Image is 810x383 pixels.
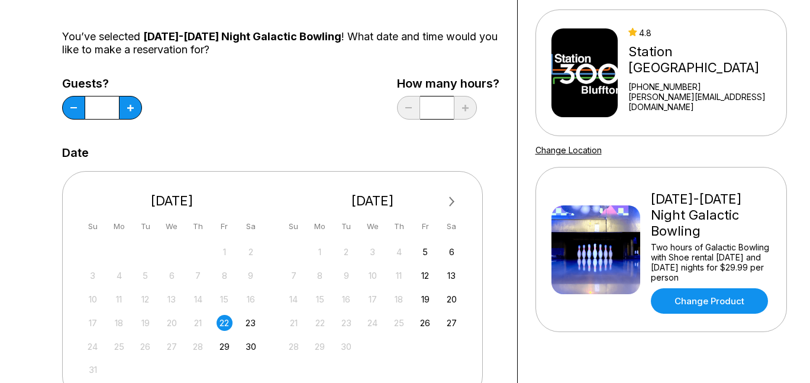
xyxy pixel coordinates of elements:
div: Not available Friday, August 15th, 2025 [217,291,233,307]
div: Choose Friday, September 12th, 2025 [417,268,433,284]
div: Not available Monday, September 15th, 2025 [312,291,328,307]
div: Choose Friday, August 29th, 2025 [217,339,233,355]
div: We [164,218,180,234]
div: Not available Thursday, September 4th, 2025 [391,244,407,260]
div: Not available Monday, September 1st, 2025 [312,244,328,260]
div: Sa [243,218,259,234]
div: Not available Sunday, September 14th, 2025 [286,291,302,307]
div: Not available Sunday, August 24th, 2025 [85,339,101,355]
div: Not available Tuesday, August 12th, 2025 [137,291,153,307]
a: [PERSON_NAME][EMAIL_ADDRESS][DOMAIN_NAME] [628,92,781,112]
div: Tu [137,218,153,234]
div: Not available Thursday, August 28th, 2025 [190,339,206,355]
div: Not available Wednesday, September 24th, 2025 [364,315,380,331]
div: Not available Tuesday, September 9th, 2025 [338,268,354,284]
div: Not available Friday, August 1st, 2025 [217,244,233,260]
div: You’ve selected ! What date and time would you like to make a reservation for? [62,30,499,56]
div: Not available Saturday, August 2nd, 2025 [243,244,259,260]
div: Mo [111,218,127,234]
div: Not available Wednesday, August 20th, 2025 [164,315,180,331]
div: Choose Friday, September 5th, 2025 [417,244,433,260]
div: [DATE] [80,193,264,209]
a: Change Location [535,145,602,155]
a: Change Product [651,288,768,314]
div: Not available Tuesday, August 5th, 2025 [137,268,153,284]
div: Not available Thursday, August 14th, 2025 [190,291,206,307]
div: Choose Friday, August 22nd, 2025 [217,315,233,331]
div: Not available Monday, August 11th, 2025 [111,291,127,307]
div: Mo [312,218,328,234]
div: Not available Wednesday, September 3rd, 2025 [364,244,380,260]
div: Not available Monday, September 8th, 2025 [312,268,328,284]
label: Guests? [62,77,142,90]
div: Not available Friday, August 8th, 2025 [217,268,233,284]
div: month 2025-09 [284,243,462,355]
div: Not available Sunday, September 21st, 2025 [286,315,302,331]
div: Not available Thursday, August 7th, 2025 [190,268,206,284]
div: Not available Sunday, September 28th, 2025 [286,339,302,355]
div: Not available Tuesday, September 30th, 2025 [338,339,354,355]
div: Choose Friday, September 19th, 2025 [417,291,433,307]
label: Date [62,146,89,159]
div: Not available Tuesday, August 19th, 2025 [137,315,153,331]
div: Choose Saturday, September 13th, 2025 [444,268,460,284]
div: Not available Monday, September 29th, 2025 [312,339,328,355]
div: Not available Wednesday, September 17th, 2025 [364,291,380,307]
div: Not available Saturday, August 16th, 2025 [243,291,259,307]
div: Not available Sunday, September 7th, 2025 [286,268,302,284]
div: Not available Saturday, August 9th, 2025 [243,268,259,284]
div: Not available Sunday, August 17th, 2025 [85,315,101,331]
div: Station [GEOGRAPHIC_DATA] [628,44,781,76]
div: Choose Saturday, September 20th, 2025 [444,291,460,307]
div: Choose Friday, September 26th, 2025 [417,315,433,331]
div: Not available Tuesday, August 26th, 2025 [137,339,153,355]
div: Fr [417,218,433,234]
div: Not available Wednesday, August 27th, 2025 [164,339,180,355]
div: 4.8 [628,28,781,38]
div: We [364,218,380,234]
div: Not available Tuesday, September 23rd, 2025 [338,315,354,331]
img: Station 300 Bluffton [551,28,618,117]
div: Not available Thursday, September 11th, 2025 [391,268,407,284]
div: Tu [338,218,354,234]
div: Not available Sunday, August 3rd, 2025 [85,268,101,284]
div: Not available Monday, August 18th, 2025 [111,315,127,331]
div: Su [85,218,101,234]
div: Choose Saturday, August 30th, 2025 [243,339,259,355]
img: Friday-Saturday Night Galactic Bowling [551,205,640,294]
div: Sa [444,218,460,234]
div: Th [391,218,407,234]
div: Choose Saturday, August 23rd, 2025 [243,315,259,331]
div: Not available Monday, August 4th, 2025 [111,268,127,284]
span: [DATE]-[DATE] Night Galactic Bowling [143,30,341,43]
div: Th [190,218,206,234]
div: Not available Sunday, August 31st, 2025 [85,362,101,378]
div: [DATE]-[DATE] Night Galactic Bowling [651,191,771,239]
div: Two hours of Galactic Bowling with Shoe rental [DATE] and [DATE] nights for $29.99 per person [651,242,771,282]
div: Not available Wednesday, September 10th, 2025 [364,268,380,284]
button: Next Month [443,192,462,211]
div: [DATE] [281,193,464,209]
div: Not available Monday, September 22nd, 2025 [312,315,328,331]
div: Not available Sunday, August 10th, 2025 [85,291,101,307]
div: Not available Monday, August 25th, 2025 [111,339,127,355]
div: Fr [217,218,233,234]
div: Su [286,218,302,234]
div: Not available Tuesday, September 2nd, 2025 [338,244,354,260]
div: Not available Thursday, September 25th, 2025 [391,315,407,331]
div: Not available Wednesday, August 6th, 2025 [164,268,180,284]
div: [PHONE_NUMBER] [628,82,781,92]
label: How many hours? [397,77,499,90]
div: Not available Thursday, August 21st, 2025 [190,315,206,331]
div: Choose Saturday, September 27th, 2025 [444,315,460,331]
div: Not available Tuesday, September 16th, 2025 [338,291,354,307]
div: month 2025-08 [83,243,261,378]
div: Not available Wednesday, August 13th, 2025 [164,291,180,307]
div: Not available Thursday, September 18th, 2025 [391,291,407,307]
div: Choose Saturday, September 6th, 2025 [444,244,460,260]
